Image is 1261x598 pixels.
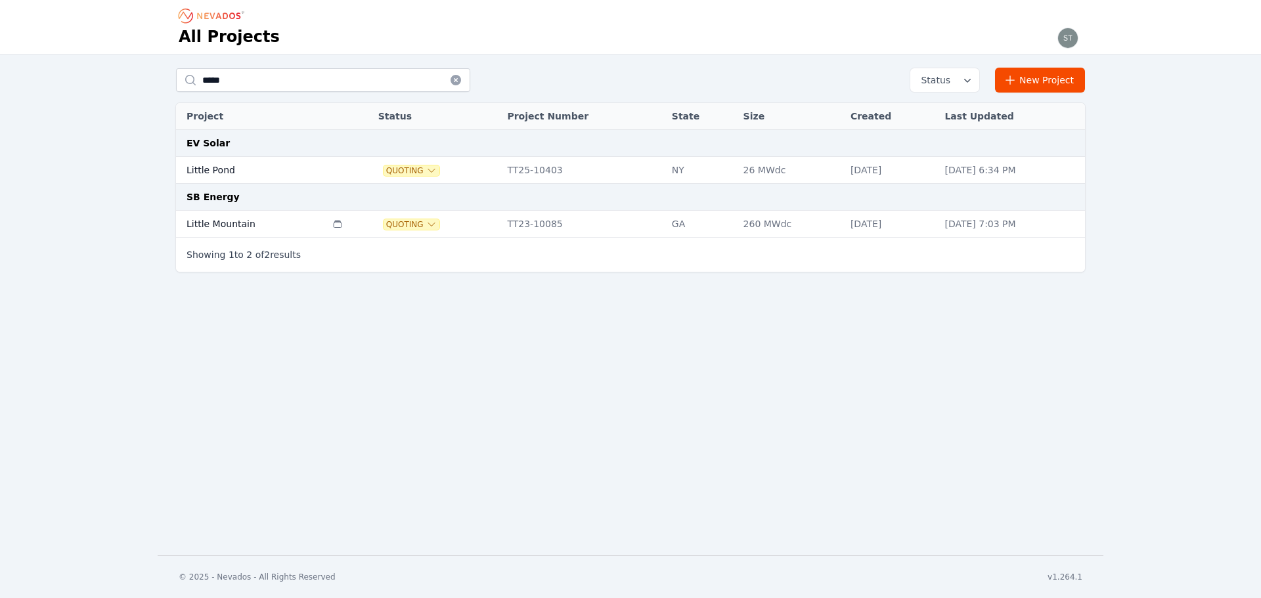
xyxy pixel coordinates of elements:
th: Created [844,103,939,130]
th: State [665,103,737,130]
nav: Breadcrumb [179,5,248,26]
td: [DATE] [844,157,939,184]
td: 260 MWdc [737,211,844,238]
th: Status [372,103,501,130]
td: [DATE] 6:34 PM [938,157,1085,184]
button: Status [910,68,979,92]
div: © 2025 - Nevados - All Rights Reserved [179,572,336,582]
td: GA [665,211,737,238]
td: SB Energy [176,184,1085,211]
button: Quoting [384,219,439,230]
a: New Project [995,68,1085,93]
div: v1.264.1 [1048,572,1082,582]
span: 1 [229,249,234,260]
th: Project [176,103,326,130]
td: [DATE] 7:03 PM [938,211,1085,238]
tr: Little PondQuotingTT25-10403NY26 MWdc[DATE][DATE] 6:34 PM [176,157,1085,184]
td: TT25-10403 [500,157,665,184]
p: Showing to of results [187,248,301,261]
th: Project Number [500,103,665,130]
td: 26 MWdc [737,157,844,184]
span: Status [916,74,950,87]
span: 2 [246,249,252,260]
td: TT23-10085 [500,211,665,238]
td: Little Mountain [176,211,326,238]
td: NY [665,157,737,184]
td: EV Solar [176,130,1085,157]
span: 2 [264,249,270,260]
td: Little Pond [176,157,326,184]
h1: All Projects [179,26,280,47]
button: Quoting [384,165,439,176]
img: steve.mustaro@nevados.solar [1057,28,1078,49]
tr: Little MountainQuotingTT23-10085GA260 MWdc[DATE][DATE] 7:03 PM [176,211,1085,238]
td: [DATE] [844,211,939,238]
th: Last Updated [938,103,1085,130]
th: Size [737,103,844,130]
